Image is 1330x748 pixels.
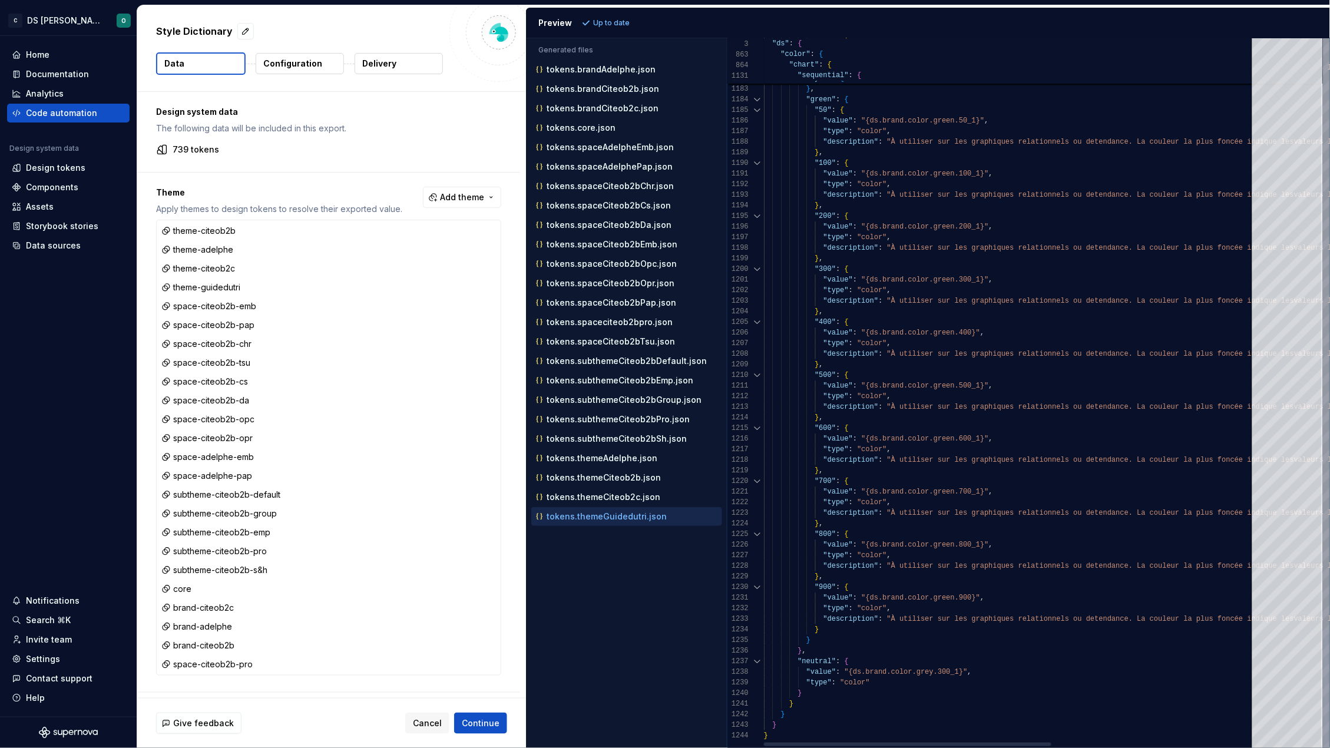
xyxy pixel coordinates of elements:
[823,223,853,231] span: "value"
[727,296,749,306] div: 1203
[862,276,989,284] span: "{ds.brand.color.green.300_1}"
[26,220,98,232] div: Storybook stories
[887,339,891,347] span: ,
[531,257,722,270] button: tokens.spaceCiteob2bOpc.json
[849,286,853,294] span: :
[173,717,234,729] span: Give feedback
[26,88,64,100] div: Analytics
[849,127,853,135] span: :
[845,95,849,104] span: {
[547,201,671,210] p: tokens.spaceCiteob2bCs.json
[547,473,661,482] p: tokens.themeCiteob2b.json
[727,243,749,253] div: 1198
[853,435,857,443] span: :
[161,263,235,274] div: theme-citeob2c
[547,376,693,385] p: tokens.subthemeCiteob2bEmp.json
[823,180,849,188] span: "type"
[727,402,749,412] div: 1213
[547,259,677,269] p: tokens.spaceCiteob2bOpc.json
[841,106,845,114] span: {
[878,403,882,411] span: :
[878,350,882,358] span: :
[989,223,993,231] span: ,
[727,264,749,274] div: 1200
[161,451,254,463] div: space-adelphe-emb
[26,49,49,61] div: Home
[845,318,849,326] span: {
[836,318,840,326] span: :
[727,105,749,115] div: 1185
[853,329,857,337] span: :
[547,84,659,94] p: tokens.brandCiteob2b.json
[727,274,749,285] div: 1201
[727,455,749,465] div: 1218
[413,717,442,729] span: Cancel
[862,170,989,178] span: "{ds.brand.color.green.100_1}"
[819,254,823,263] span: ,
[727,49,749,60] span: 863
[156,52,246,75] button: Data
[26,107,97,119] div: Code automation
[815,106,832,114] span: "50"
[156,203,402,215] p: Apply themes to design tokens to resolve their exported value.
[26,201,54,213] div: Assets
[853,170,857,178] span: :
[727,338,749,349] div: 1207
[156,123,501,134] p: The following data will be included in this export.
[727,211,749,221] div: 1195
[727,317,749,327] div: 1205
[161,376,248,388] div: space-citeob2b-cs
[810,85,815,93] span: ,
[7,158,130,177] a: Design tokens
[815,201,819,210] span: }
[1095,350,1294,358] span: tendance. La couleur la plus foncée indique les
[862,223,989,231] span: "{ds.brand.color.green.200_1}"
[727,84,749,94] div: 1183
[593,18,630,28] p: Up to date
[547,512,667,521] p: tokens.themeGuidedutri.json
[727,190,749,200] div: 1193
[531,432,722,445] button: tokens.subthemeCiteob2bSh.json
[810,50,815,58] span: :
[849,71,853,80] span: :
[423,187,501,208] button: Add theme
[26,181,78,193] div: Components
[878,297,882,305] span: :
[26,673,92,684] div: Contact support
[161,225,236,237] div: theme-citeob2b
[857,71,861,80] span: {
[727,412,749,423] div: 1214
[815,424,836,432] span: "600"
[531,316,722,329] button: tokens.spaceciteob2bpro.json
[547,454,657,463] p: tokens.themeAdelphe.json
[727,94,749,105] div: 1184
[27,15,102,27] div: DS [PERSON_NAME]
[547,181,674,191] p: tokens.spaceCiteob2bChr.json
[161,357,250,369] div: space-citeob2b-tsu
[727,137,749,147] div: 1188
[161,300,256,312] div: space-citeob2b-emb
[878,244,882,252] span: :
[727,306,749,317] div: 1204
[7,591,130,610] button: Notifications
[806,95,836,104] span: "green"
[547,65,656,74] p: tokens.brandAdelphe.json
[1095,138,1294,146] span: tendance. La couleur la plus foncée indique les
[161,244,233,256] div: theme-adelphe
[531,180,722,193] button: tokens.spaceCiteob2bChr.json
[781,50,810,58] span: "color"
[823,276,853,284] span: "value"
[547,415,690,424] p: tokens.subthemeCiteob2bPro.json
[887,180,891,188] span: ,
[547,162,673,171] p: tokens.spaceAdelphePap.json
[819,148,823,157] span: ,
[727,285,749,296] div: 1202
[845,265,849,273] span: {
[849,180,853,188] span: :
[161,282,240,293] div: theme-guidedutri
[727,158,749,168] div: 1190
[531,199,722,212] button: tokens.spaceCiteob2bCs.json
[39,727,98,739] a: Supernova Logo
[156,713,241,734] button: Give feedback
[887,138,1095,146] span: "À utiliser sur les graphiques relationnels ou de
